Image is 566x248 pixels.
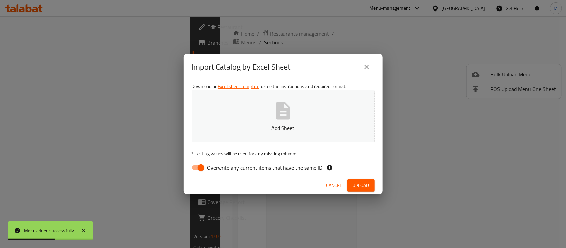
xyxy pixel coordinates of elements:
h2: Import Catalog by Excel Sheet [192,62,291,72]
svg: If the overwrite option isn't selected, then the items that match an existing ID will be ignored ... [326,164,333,171]
button: Upload [347,179,375,192]
div: Menu added successfully [24,227,74,234]
span: Overwrite any current items that have the same ID. [207,164,324,172]
button: close [359,59,375,75]
span: Cancel [326,181,342,190]
button: Add Sheet [192,90,375,142]
a: Excel sheet template [218,82,259,91]
p: Existing values will be used for any missing columns. [192,150,375,157]
div: Download an to see the instructions and required format. [184,80,383,176]
button: Cancel [324,179,345,192]
p: Add Sheet [202,124,364,132]
span: Upload [353,181,369,190]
